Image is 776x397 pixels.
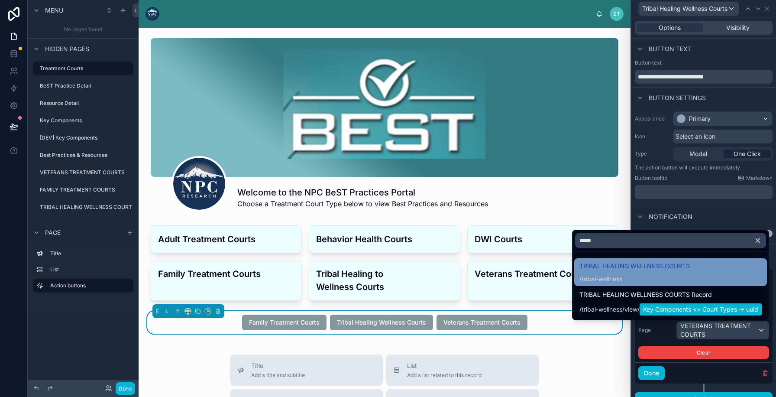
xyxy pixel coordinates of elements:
label: Resource Detail [40,100,132,107]
span: / [637,305,640,314]
a: VETERANS TREATMENT COURTS [33,166,133,179]
img: App logo [145,7,159,21]
label: FAMILY TREATMENT COURTS [40,186,132,193]
label: Best Practices & Resources [40,152,132,159]
label: Action buttons [50,282,126,289]
label: List [50,266,130,273]
span: Menu [45,6,63,15]
span: view [624,305,637,314]
span: Page [45,228,61,237]
span: tribal-wellness [582,275,622,283]
span: Add a title and subtitle [251,372,305,379]
label: TRIBAL HEALING WELLNESS COURTS [40,204,136,211]
a: Best Practices & Resources [33,148,133,162]
a: Treatment Courts [33,62,133,75]
span: Add a list related to this record [407,372,482,379]
a: TRIBAL HEALING WELLNESS COURTS [33,200,133,214]
div: scrollable content [166,12,596,16]
div: scrollable content [28,243,139,301]
button: ListAdd a list related to this record [386,355,539,386]
div: No pages found [28,21,139,38]
span: / [579,275,582,283]
span: / [622,305,624,314]
span: tribal-wellness [582,305,622,314]
span: Key Components <> Court Types uuid [640,303,762,316]
button: Done [116,382,135,395]
span: TRIBAL HEALING WELLNESS COURTS Record [579,290,762,300]
span: List [407,361,482,370]
a: FAMILY TREATMENT COURTS [33,183,133,197]
label: BeST Practice Detail [40,82,132,89]
span: -> [739,306,744,313]
a: Key Components [33,114,133,127]
a: Resource Detail [33,96,133,110]
span: TRIBAL HEALING WELLNESS COURTS [579,261,690,271]
span: Title [251,361,305,370]
label: Title [50,250,130,257]
label: [DEV] Key Components [40,134,132,141]
label: VETERANS TREATMENT COURTS [40,169,132,176]
span: / [579,305,582,314]
span: Hidden pages [45,45,89,53]
button: TitleAdd a title and subtitle [230,355,383,386]
label: Treatment Courts [40,65,128,72]
a: [DEV] Key Components [33,131,133,145]
a: BeST Practice Detail [33,79,133,93]
label: Key Components [40,117,132,124]
span: ZT [613,10,620,17]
